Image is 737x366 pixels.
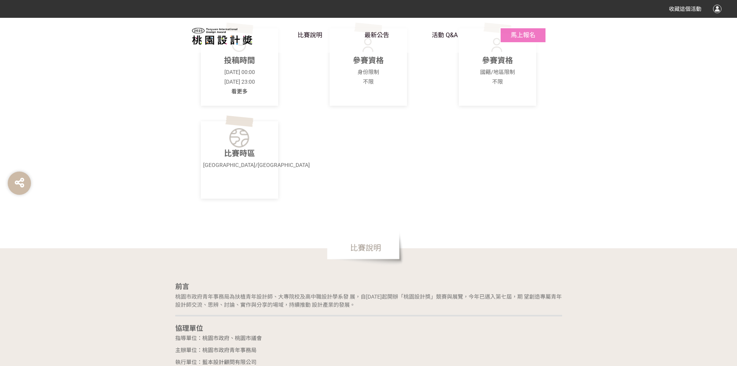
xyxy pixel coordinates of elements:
[327,230,404,265] span: 比賽說明
[203,78,276,86] p: [DATE] 23:00
[298,31,322,39] span: 比賽說明
[432,18,458,53] a: 活動 Q&A
[175,334,562,342] p: 指導單位：桃園市政府、桃園市議會
[175,324,203,332] strong: 協理單位
[203,55,276,66] p: 投稿時間
[332,68,405,76] p: 身份限制
[175,282,189,290] strong: 前言
[175,346,562,354] p: 主辦單位：桃園市政府青年事務局
[203,68,276,76] p: [DATE] 00:00
[500,27,546,43] button: 馬上報名
[298,18,322,53] a: 比賽說明
[203,161,276,169] p: [GEOGRAPHIC_DATA]/[GEOGRAPHIC_DATA]
[191,26,253,45] img: 2025桃園設計獎
[231,88,248,95] span: 看更多
[203,148,276,159] p: 比賽時區
[332,78,405,86] p: 不限
[175,294,562,308] span: 桃園市政府青年事務局為扶植青年設計師、大專院校及高中職設計學系發 展，自[DATE]起開辦「桃園設計獎」競賽與展覽，今年已邁入第七屆，期 望創造專屬青年設計師交流、思辨、討論、實作與分享的場域，...
[364,31,389,39] span: 最新公告
[229,128,250,148] img: Icon
[511,31,535,39] span: 馬上報名
[461,78,534,86] p: 不限
[461,55,534,66] p: 參賽資格
[669,6,701,12] span: 收藏這個活動
[461,68,534,76] p: 國籍/地區限制
[332,55,405,66] p: 參賽資格
[432,31,458,39] span: 活動 Q&A
[364,18,389,53] a: 最新公告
